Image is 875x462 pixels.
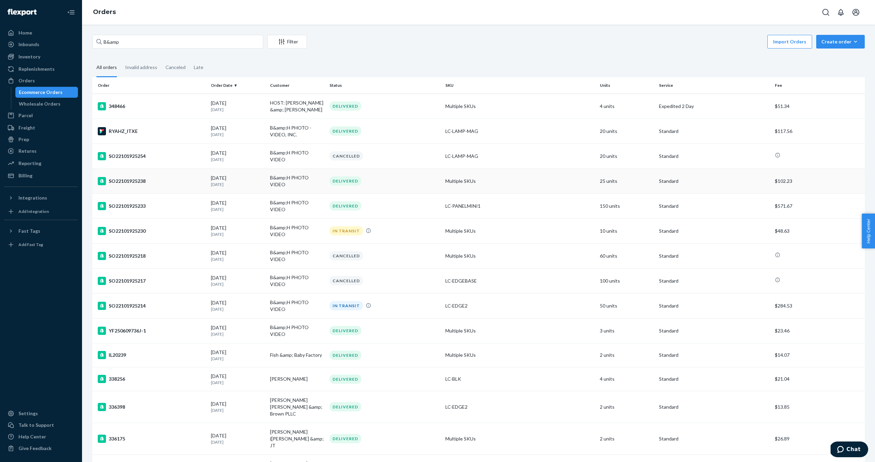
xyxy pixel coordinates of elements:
div: LC-BLK [445,376,594,382]
p: [DATE] [211,281,265,287]
div: DELIVERED [329,434,361,443]
button: Open notifications [834,5,848,19]
td: $48.63 [772,218,865,243]
p: Standard [659,228,769,234]
div: Add Integration [18,208,49,214]
div: CANCELLED [329,251,363,260]
p: Standard [659,203,769,209]
a: Replenishments [4,64,78,74]
p: [DATE] [211,132,265,137]
a: Inventory [4,51,78,62]
td: B&amp;H PHOTO VIDEO [267,318,326,343]
div: Orders [18,77,35,84]
td: B&amp;H PHOTO VIDEO [267,193,326,218]
td: Fish &amp; Baby Factory [267,343,326,367]
div: Talk to Support [18,422,54,429]
div: [DATE] [211,150,265,162]
div: YF250609736J-1 [98,327,205,335]
div: Wholesale Orders [19,100,60,107]
a: Billing [4,170,78,181]
p: [DATE] [211,181,265,187]
div: Returns [18,148,37,154]
td: Multiple SKUs [443,243,597,268]
div: DELIVERED [329,201,361,210]
td: $284.53 [772,293,865,318]
td: 10 units [597,218,656,243]
button: Open Search Box [819,5,833,19]
button: Create order [816,35,865,49]
div: DELIVERED [329,126,361,136]
div: IN TRANSIT [329,226,363,235]
div: LC-PANELMINI1 [445,203,594,209]
p: Standard [659,302,769,309]
div: IN TRANSIT [329,301,363,310]
p: [DATE] [211,231,265,237]
td: 2 units [597,391,656,423]
p: [DATE] [211,306,265,312]
p: [DATE] [211,331,265,337]
div: Canceled [165,58,186,76]
a: Orders [93,8,116,16]
div: [DATE] [211,225,265,237]
p: Standard [659,404,769,410]
div: Settings [18,410,38,417]
ol: breadcrumbs [87,2,121,22]
p: Standard [659,376,769,382]
div: [DATE] [211,125,265,137]
div: [DATE] [211,432,265,445]
button: Filter [267,35,307,49]
div: Replenishments [18,66,55,72]
div: DELIVERED [329,375,361,384]
a: Parcel [4,110,78,121]
div: Add Fast Tag [18,242,43,247]
td: 150 units [597,193,656,218]
div: SO22101925238 [98,177,205,185]
a: Inbounds [4,39,78,50]
div: SO22101925230 [98,227,205,235]
button: Fast Tags [4,226,78,236]
td: B&amp;H PHOTO VIDEO [267,168,326,193]
div: [DATE] [211,373,265,385]
div: LC-EDGE2 [445,404,594,410]
td: 3 units [597,318,656,343]
td: Multiple SKUs [443,94,597,119]
div: Fast Tags [18,228,40,234]
button: Integrations [4,192,78,203]
div: Customer [270,82,324,88]
div: Invalid address [125,58,157,76]
td: $13.85 [772,391,865,423]
div: RYAHZ_ITXE [98,127,205,135]
p: Standard [659,352,769,358]
input: Search orders [92,35,263,49]
a: Returns [4,146,78,157]
a: Prep [4,134,78,145]
p: [DATE] [211,380,265,385]
td: Multiple SKUs [443,318,597,343]
div: IL20239 [98,351,205,359]
td: Multiple SKUs [443,168,597,193]
p: Standard [659,435,769,442]
div: [DATE] [211,324,265,337]
div: SO22101925214 [98,302,205,310]
div: Give Feedback [18,445,52,452]
td: Multiple SKUs [443,218,597,243]
div: Ecommerce Orders [19,89,63,96]
td: 2 units [597,343,656,367]
div: Prep [18,136,29,143]
div: SO22101925218 [98,252,205,260]
a: Add Integration [4,206,78,217]
td: 4 units [597,94,656,119]
div: CANCELLED [329,151,363,161]
span: Help Center [862,214,875,248]
td: $23.46 [772,318,865,343]
td: $21.04 [772,367,865,391]
td: [PERSON_NAME] ([PERSON_NAME] &amp; JT [267,423,326,454]
td: $102.23 [772,168,865,193]
a: Freight [4,122,78,133]
td: $51.34 [772,94,865,119]
td: 25 units [597,168,656,193]
td: B&amp;H PHOTO VIDEO [267,218,326,243]
a: Home [4,27,78,38]
div: Home [18,29,32,36]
